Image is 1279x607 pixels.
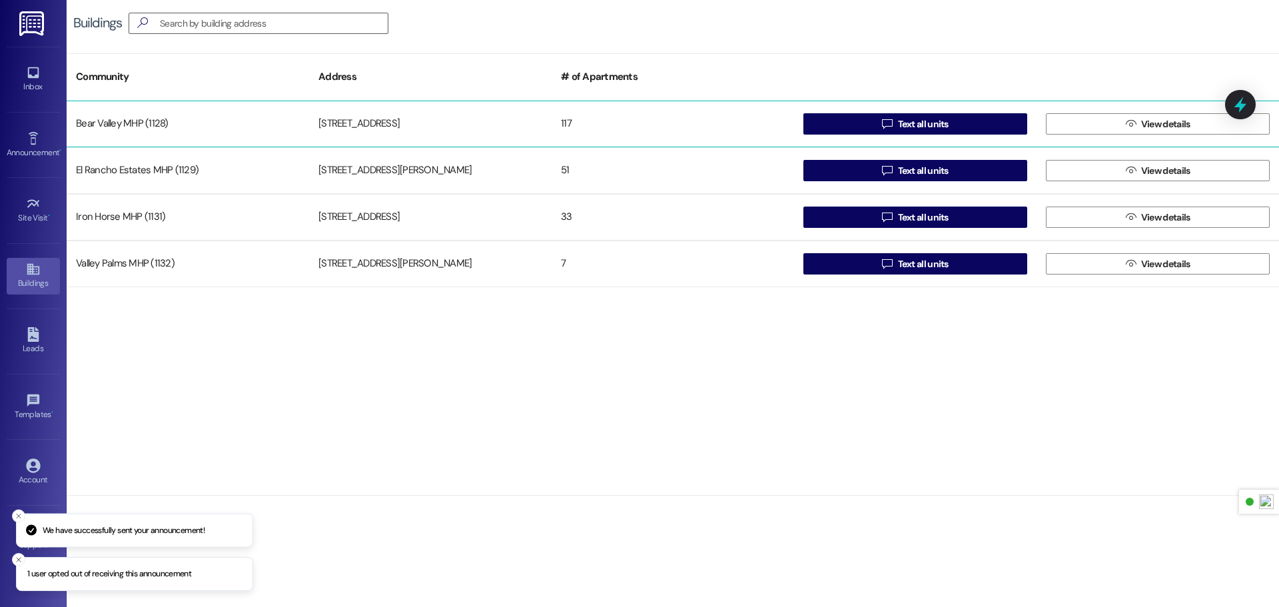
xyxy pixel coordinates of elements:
button: Close toast [12,509,25,522]
span: • [51,408,53,417]
i:  [1126,212,1136,223]
div: [STREET_ADDRESS] [309,204,552,231]
div: # of Apartments [552,61,794,93]
div: [STREET_ADDRESS][PERSON_NAME] [309,251,552,277]
div: Buildings [73,16,122,30]
button: View details [1046,207,1270,228]
button: View details [1046,253,1270,275]
i:  [882,259,892,269]
div: 33 [552,204,794,231]
a: Account [7,454,60,490]
span: View details [1141,164,1190,178]
button: View details [1046,160,1270,181]
div: Address [309,61,552,93]
p: We have successfully sent your announcement! [43,524,205,536]
i:  [1126,165,1136,176]
div: 7 [552,251,794,277]
i:  [132,16,153,30]
button: Close toast [12,553,25,566]
a: Leads [7,323,60,359]
div: [STREET_ADDRESS] [309,111,552,137]
span: Text all units [898,257,949,271]
button: Text all units [803,160,1027,181]
div: Community [67,61,309,93]
span: • [48,211,50,221]
div: 51 [552,157,794,184]
a: Site Visit • [7,193,60,229]
div: El Rancho Estates MHP (1129) [67,157,309,184]
button: View details [1046,113,1270,135]
p: 1 user opted out of receiving this announcement [27,568,191,580]
button: Text all units [803,253,1027,275]
span: • [59,146,61,155]
div: Bear Valley MHP (1128) [67,111,309,137]
span: View details [1141,211,1190,225]
i:  [1126,259,1136,269]
i:  [882,212,892,223]
span: View details [1141,257,1190,271]
a: Inbox [7,61,60,97]
div: Valley Palms MHP (1132) [67,251,309,277]
input: Search by building address [160,14,388,33]
img: ResiDesk Logo [19,11,47,36]
span: Text all units [898,117,949,131]
a: Templates • [7,389,60,425]
div: 117 [552,111,794,137]
a: Support [7,520,60,556]
button: Text all units [803,207,1027,228]
i:  [882,165,892,176]
span: View details [1141,117,1190,131]
i:  [1126,119,1136,129]
div: Iron Horse MHP (1131) [67,204,309,231]
div: [STREET_ADDRESS][PERSON_NAME] [309,157,552,184]
span: Text all units [898,211,949,225]
span: Text all units [898,164,949,178]
i:  [882,119,892,129]
a: Buildings [7,258,60,294]
button: Text all units [803,113,1027,135]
